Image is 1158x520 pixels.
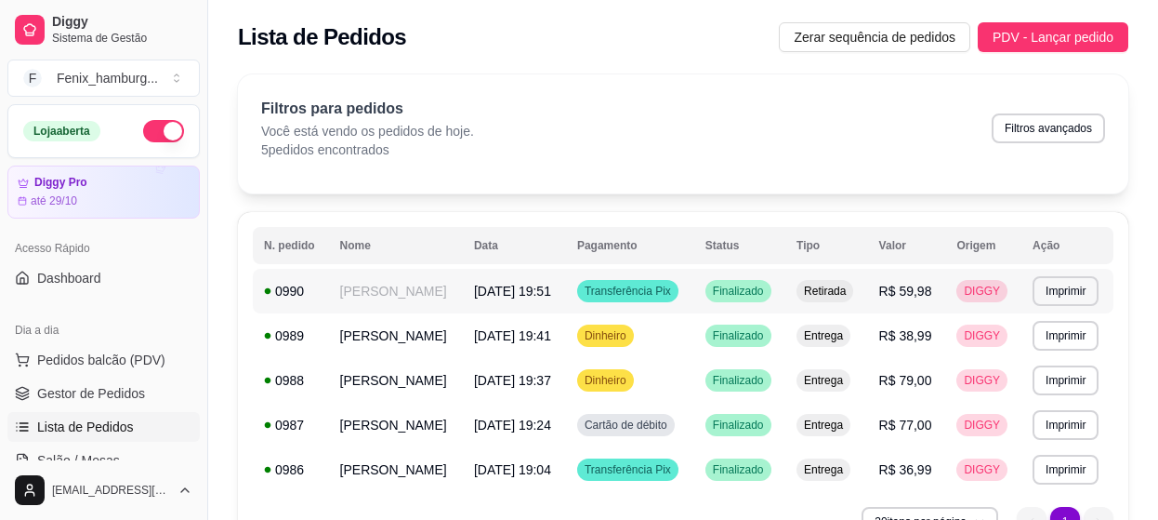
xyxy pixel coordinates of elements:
[264,416,318,434] div: 0987
[329,447,463,492] td: [PERSON_NAME]
[794,27,955,47] span: Zerar sequência de pedidos
[474,328,551,343] span: [DATE] 19:41
[474,284,551,299] span: [DATE] 19:51
[992,113,1105,143] button: Filtros avançados
[800,284,849,299] span: Retirada
[1033,455,1099,485] button: Imprimir
[581,328,630,343] span: Dinheiro
[879,284,932,299] span: R$ 59,98
[253,227,329,264] th: N. pedido
[879,462,932,477] span: R$ 36,99
[7,233,200,263] div: Acesso Rápido
[1021,227,1113,264] th: Ação
[709,373,768,388] span: Finalizado
[37,418,134,436] span: Lista de Pedidos
[779,22,970,52] button: Zerar sequência de pedidos
[261,122,474,140] p: Você está vendo os pedidos de hoje.
[7,345,200,375] button: Pedidos balcão (PDV)
[7,379,200,408] a: Gestor de Pedidos
[566,227,694,264] th: Pagamento
[800,462,847,477] span: Entrega
[879,373,932,388] span: R$ 79,00
[960,373,1004,388] span: DIGGY
[978,22,1128,52] button: PDV - Lançar pedido
[34,176,87,190] article: Diggy Pro
[23,69,42,87] span: F
[7,315,200,345] div: Dia a dia
[581,373,630,388] span: Dinheiro
[960,462,1004,477] span: DIGGY
[261,98,474,120] p: Filtros para pedidos
[868,227,946,264] th: Valor
[264,460,318,479] div: 0986
[581,284,675,299] span: Transferência Pix
[264,282,318,300] div: 0990
[37,451,120,470] span: Salão / Mesas
[474,462,551,477] span: [DATE] 19:04
[945,227,1021,264] th: Origem
[264,371,318,390] div: 0988
[879,418,932,433] span: R$ 77,00
[7,7,200,52] a: DiggySistema de Gestão
[463,227,566,264] th: Data
[581,462,675,477] span: Transferência Pix
[7,468,200,513] button: [EMAIL_ADDRESS][DOMAIN_NAME]
[261,140,474,159] p: 5 pedidos encontrados
[709,328,768,343] span: Finalizado
[1033,366,1099,395] button: Imprimir
[329,358,463,403] td: [PERSON_NAME]
[7,412,200,442] a: Lista de Pedidos
[960,418,1004,433] span: DIGGY
[800,373,847,388] span: Entrega
[329,403,463,447] td: [PERSON_NAME]
[52,483,170,498] span: [EMAIL_ADDRESS][DOMAIN_NAME]
[7,166,200,219] a: Diggy Proaté 29/10
[800,418,847,433] span: Entrega
[7,446,200,475] a: Salão / Mesas
[960,284,1004,299] span: DIGGY
[879,328,932,343] span: R$ 38,99
[1033,410,1099,440] button: Imprimir
[785,227,868,264] th: Tipo
[329,269,463,313] td: [PERSON_NAME]
[37,269,101,287] span: Dashboard
[37,351,165,369] span: Pedidos balcão (PDV)
[474,418,551,433] span: [DATE] 19:24
[52,31,192,46] span: Sistema de Gestão
[1033,321,1099,351] button: Imprimir
[1033,276,1099,306] button: Imprimir
[143,120,184,142] button: Alterar Status
[694,227,785,264] th: Status
[709,462,768,477] span: Finalizado
[993,27,1113,47] span: PDV - Lançar pedido
[23,121,100,141] div: Loja aberta
[709,418,768,433] span: Finalizado
[52,14,192,31] span: Diggy
[238,22,406,52] h2: Lista de Pedidos
[474,373,551,388] span: [DATE] 19:37
[264,327,318,345] div: 0989
[37,384,145,403] span: Gestor de Pedidos
[709,284,768,299] span: Finalizado
[7,60,200,97] button: Select a team
[329,313,463,358] td: [PERSON_NAME]
[581,418,671,433] span: Cartão de débito
[800,328,847,343] span: Entrega
[7,263,200,293] a: Dashboard
[31,193,77,208] article: até 29/10
[57,69,158,87] div: Fenix_hamburg ...
[329,227,463,264] th: Nome
[960,328,1004,343] span: DIGGY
